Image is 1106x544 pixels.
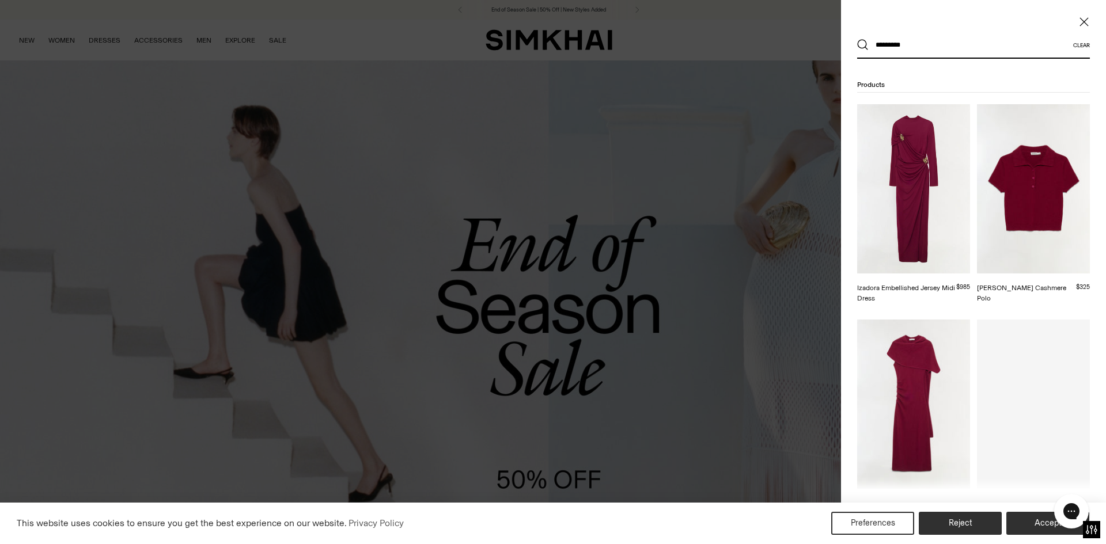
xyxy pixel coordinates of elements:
img: Izadora Embellished Jersey Midi Dress [857,104,970,273]
div: Izadora Embellished Jersey Midi Dress [857,283,956,303]
a: Twila Cashmere Polo [PERSON_NAME] Cashmere Polo $325 [977,104,1090,303]
button: Close [1078,16,1090,28]
button: Preferences [831,512,914,535]
span: Products [857,81,885,89]
input: What are you looking for? [869,32,1073,58]
button: Clear [1073,42,1090,48]
a: Privacy Policy (opens in a new tab) [347,515,406,532]
button: Accept [1006,512,1089,535]
a: Phoebe Draped Satin Top [977,319,1090,519]
div: [PERSON_NAME] Cashmere Polo [977,283,1076,303]
span: This website uses cookies to ensure you get the best experience on our website. [17,518,347,528]
img: Twila Cashmere Polo [977,104,1090,273]
a: Izadora Embellished Jersey Midi Dress Izadora Embellished Jersey Midi Dress $985 [857,104,970,303]
span: $985 [956,283,970,291]
button: Search [857,39,869,51]
button: Reject [919,512,1002,535]
iframe: Gorgias live chat messenger [1048,490,1094,532]
span: $325 [1076,283,1090,291]
a: Hathaway Wool Cashmere Midi Dress [857,319,970,519]
img: Hathaway Wool Cashmere Midi Dress [857,319,970,489]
